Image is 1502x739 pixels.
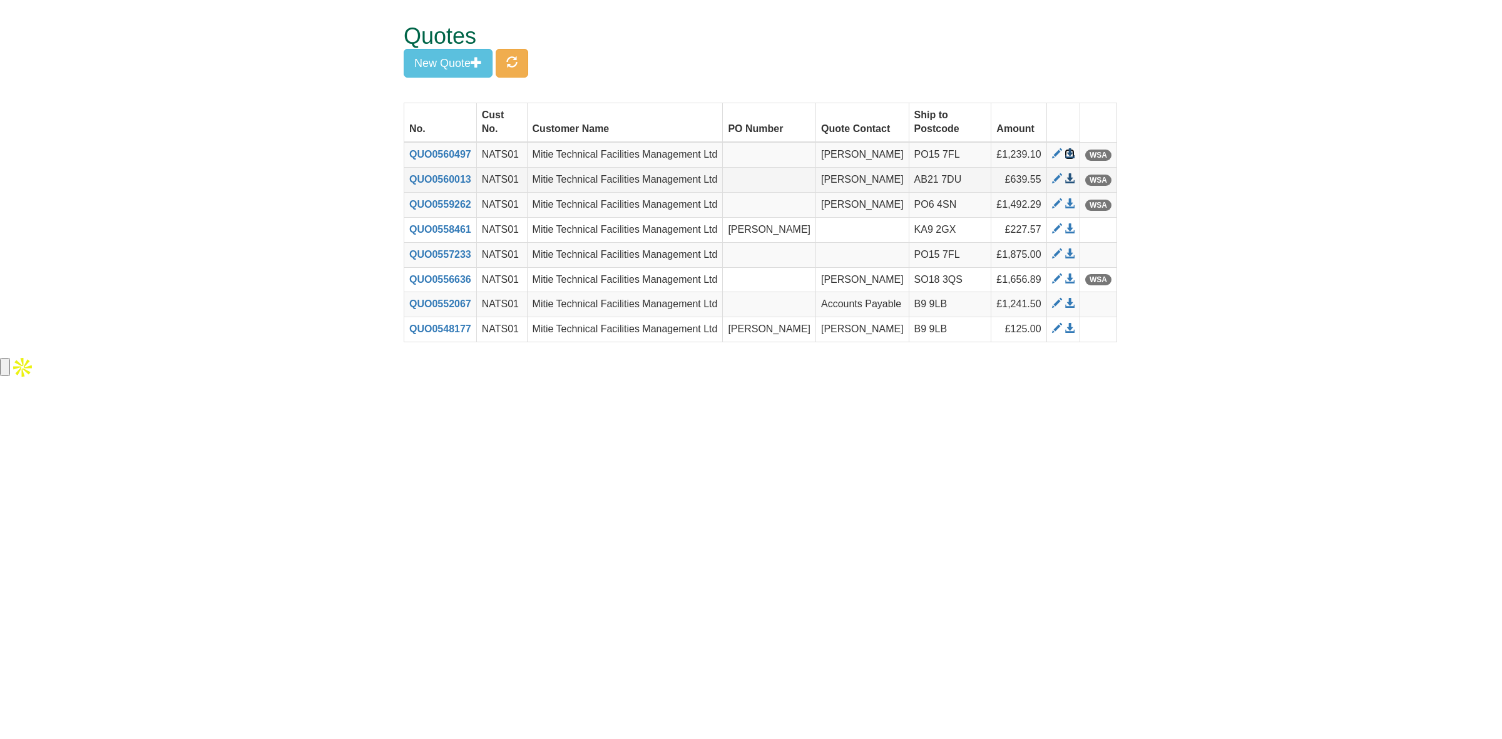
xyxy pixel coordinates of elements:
[404,24,1070,49] h1: Quotes
[409,249,471,260] a: QUO0557233
[816,317,909,342] td: [PERSON_NAME]
[527,242,723,267] td: Mitie Technical Facilities Management Ltd
[991,142,1046,167] td: £1,239.10
[409,324,471,334] a: QUO0548177
[816,168,909,193] td: [PERSON_NAME]
[476,168,527,193] td: NATS01
[409,274,471,285] a: QUO0556636
[476,242,527,267] td: NATS01
[1085,200,1111,211] span: WSA
[476,103,527,142] th: Cust No.
[409,199,471,210] a: QUO0559262
[476,142,527,167] td: NATS01
[816,192,909,217] td: [PERSON_NAME]
[909,103,991,142] th: Ship to Postcode
[909,267,991,292] td: SO18 3QS
[527,217,723,242] td: Mitie Technical Facilities Management Ltd
[816,142,909,167] td: [PERSON_NAME]
[527,267,723,292] td: Mitie Technical Facilities Management Ltd
[527,168,723,193] td: Mitie Technical Facilities Management Ltd
[476,292,527,317] td: NATS01
[991,292,1046,317] td: £1,241.50
[527,103,723,142] th: Customer Name
[527,142,723,167] td: Mitie Technical Facilities Management Ltd
[991,317,1046,342] td: £125.00
[816,103,909,142] th: Quote Contact
[909,192,991,217] td: PO6 4SN
[476,317,527,342] td: NATS01
[909,242,991,267] td: PO15 7FL
[404,49,493,78] button: New Quote
[1085,175,1111,186] span: WSA
[991,217,1046,242] td: £227.57
[409,174,471,185] a: QUO0560013
[991,267,1046,292] td: £1,656.89
[991,168,1046,193] td: £639.55
[816,267,909,292] td: [PERSON_NAME]
[527,317,723,342] td: Mitie Technical Facilities Management Ltd
[409,149,471,160] a: QUO0560497
[723,217,816,242] td: [PERSON_NAME]
[404,103,477,142] th: No.
[991,103,1046,142] th: Amount
[991,192,1046,217] td: £1,492.29
[723,103,816,142] th: PO Number
[476,267,527,292] td: NATS01
[476,217,527,242] td: NATS01
[909,292,991,317] td: B9 9LB
[1085,150,1111,161] span: WSA
[409,224,471,235] a: QUO0558461
[409,298,471,309] a: QUO0552067
[909,317,991,342] td: B9 9LB
[527,292,723,317] td: Mitie Technical Facilities Management Ltd
[10,355,35,380] img: Apollo
[991,242,1046,267] td: £1,875.00
[527,192,723,217] td: Mitie Technical Facilities Management Ltd
[723,317,816,342] td: [PERSON_NAME]
[909,142,991,167] td: PO15 7FL
[1085,274,1111,285] span: WSA
[909,168,991,193] td: AB21 7DU
[816,292,909,317] td: Accounts Payable
[476,192,527,217] td: NATS01
[909,217,991,242] td: KA9 2GX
